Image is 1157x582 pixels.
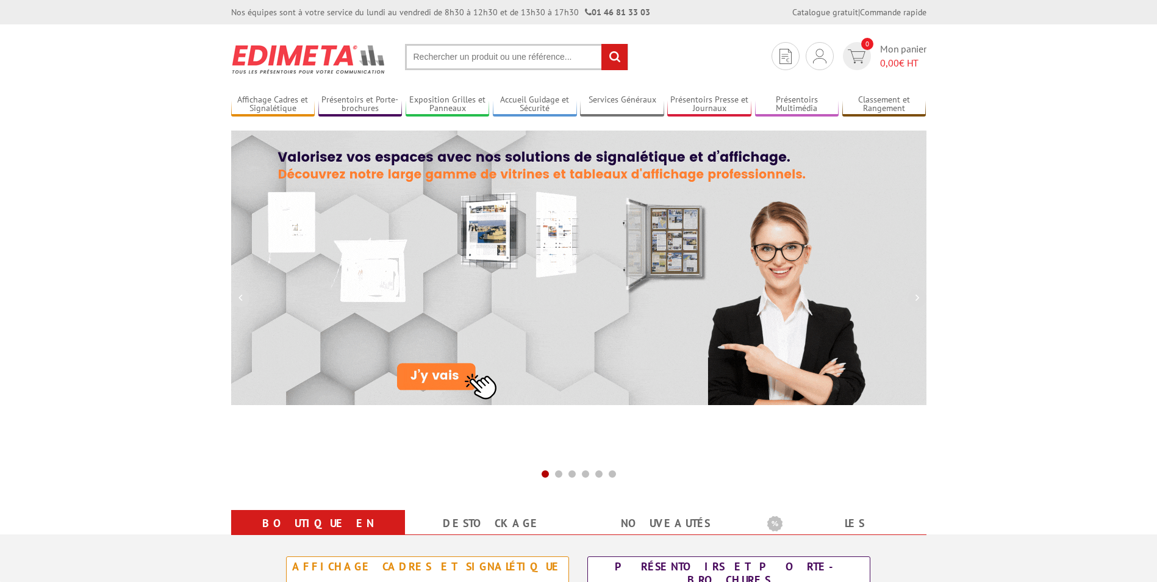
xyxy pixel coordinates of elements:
span: € HT [880,56,926,70]
span: 0,00 [880,57,899,69]
a: Services Généraux [580,95,664,115]
a: nouveautés [593,512,738,534]
a: devis rapide 0 Mon panier 0,00€ HT [840,42,926,70]
span: 0 [861,38,873,50]
a: Exposition Grilles et Panneaux [406,95,490,115]
b: Les promotions [767,512,920,537]
div: Nos équipes sont à votre service du lundi au vendredi de 8h30 à 12h30 et de 13h30 à 17h30 [231,6,650,18]
input: Rechercher un produit ou une référence... [405,44,628,70]
a: Commande rapide [860,7,926,18]
a: Destockage [420,512,564,534]
a: Boutique en ligne [246,512,390,556]
a: Présentoirs et Porte-brochures [318,95,403,115]
img: devis rapide [813,49,826,63]
img: devis rapide [848,49,865,63]
a: Catalogue gratuit [792,7,858,18]
a: Les promotions [767,512,912,556]
a: Accueil Guidage et Sécurité [493,95,577,115]
img: devis rapide [779,49,792,64]
div: Affichage Cadres et Signalétique [290,560,565,573]
span: Mon panier [880,42,926,70]
strong: 01 46 81 33 03 [585,7,650,18]
div: | [792,6,926,18]
a: Classement et Rangement [842,95,926,115]
a: Affichage Cadres et Signalétique [231,95,315,115]
img: Présentoir, panneau, stand - Edimeta - PLV, affichage, mobilier bureau, entreprise [231,37,387,82]
a: Présentoirs Presse et Journaux [667,95,751,115]
input: rechercher [601,44,628,70]
a: Présentoirs Multimédia [755,95,839,115]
